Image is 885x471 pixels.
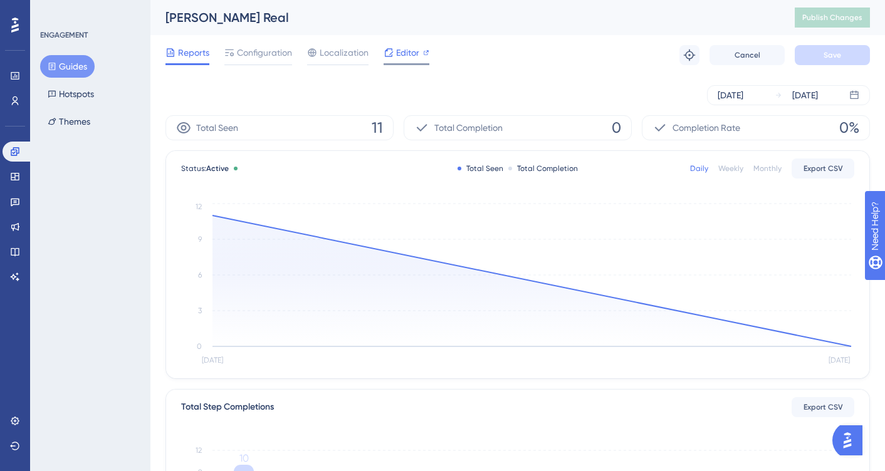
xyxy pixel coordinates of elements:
[372,118,383,138] span: 11
[320,45,369,60] span: Localization
[795,45,870,65] button: Save
[832,422,870,459] iframe: UserGuiding AI Assistant Launcher
[612,118,621,138] span: 0
[237,45,292,60] span: Configuration
[181,400,274,415] div: Total Step Completions
[196,202,202,211] tspan: 12
[795,8,870,28] button: Publish Changes
[181,163,229,173] span: Status:
[804,402,843,412] span: Export CSV
[40,30,88,40] div: ENGAGEMENT
[196,120,238,135] span: Total Seen
[718,88,743,103] div: [DATE]
[829,356,850,365] tspan: [DATE]
[40,83,102,105] button: Hotspots
[197,342,202,351] tspan: 0
[40,55,95,78] button: Guides
[792,88,818,103] div: [DATE]
[802,13,862,23] span: Publish Changes
[458,163,503,173] div: Total Seen
[239,452,249,464] tspan: 10
[753,163,782,173] div: Monthly
[178,45,209,60] span: Reports
[508,163,578,173] div: Total Completion
[673,120,740,135] span: Completion Rate
[206,164,229,173] span: Active
[718,163,743,173] div: Weekly
[40,110,98,133] button: Themes
[165,9,763,26] div: [PERSON_NAME] Real
[792,158,854,179] button: Export CSV
[196,446,202,455] tspan: 12
[804,163,843,173] span: Export CSV
[202,356,223,365] tspan: [DATE]
[434,120,503,135] span: Total Completion
[198,235,202,244] tspan: 9
[792,397,854,417] button: Export CSV
[29,3,78,18] span: Need Help?
[735,50,760,60] span: Cancel
[839,118,859,138] span: 0%
[824,50,841,60] span: Save
[710,45,785,65] button: Cancel
[690,163,708,173] div: Daily
[396,45,419,60] span: Editor
[198,271,202,279] tspan: 6
[198,306,202,315] tspan: 3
